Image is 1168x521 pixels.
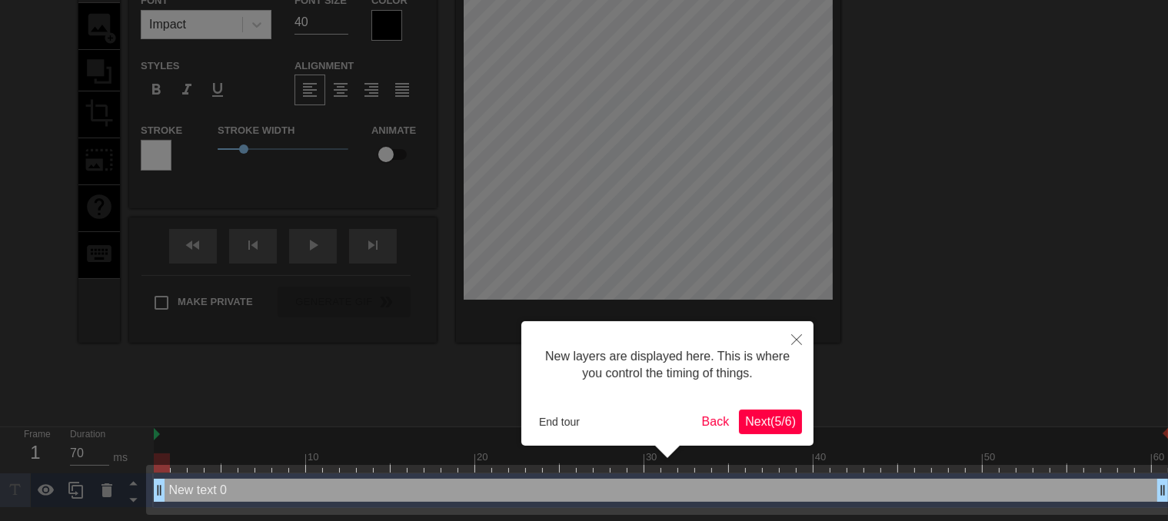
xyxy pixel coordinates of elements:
button: Close [780,321,814,357]
button: Next [739,410,802,434]
button: Back [696,410,736,434]
span: Next ( 5 / 6 ) [745,415,796,428]
div: New layers are displayed here. This is where you control the timing of things. [533,333,802,398]
button: End tour [533,410,586,433]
